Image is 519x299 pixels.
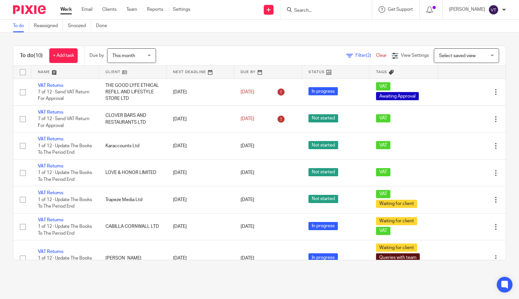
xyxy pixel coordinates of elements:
[82,6,92,13] a: Email
[376,190,390,198] span: VAT
[439,54,476,58] span: Select saved view
[34,20,63,32] a: Reassigned
[308,253,338,261] span: In progress
[38,256,92,267] span: 1 of 12 · Update The Books To The Period End
[34,53,43,58] span: (10)
[308,168,338,176] span: Not started
[241,117,254,121] span: [DATE]
[99,79,166,105] td: THE GOOD LYFE ETHICAL REFILL AND LIFESTYLE STORE LTD
[38,197,92,209] span: 1 of 12 · Update The Books To The Period End
[68,20,91,32] a: Snoozed
[112,54,135,58] span: This month
[241,197,254,202] span: [DATE]
[38,90,89,101] span: 7 of 12 · Send VAT Return For Approval
[308,114,338,122] span: Not started
[376,82,390,90] span: VAT
[99,159,166,186] td: LOVE & HONOR LIMITED
[293,8,352,14] input: Search
[38,117,89,128] span: 7 of 12 · Send VAT Return For Approval
[166,213,234,240] td: [DATE]
[38,224,92,236] span: 1 of 12 · Update The Books To The Period End
[388,7,413,12] span: Get Support
[376,53,387,58] a: Clear
[166,105,234,132] td: [DATE]
[376,253,420,261] span: Queries with team
[366,53,371,58] span: (2)
[308,87,338,95] span: In progress
[99,105,166,132] td: CLOVER BARS AND RESTAURANTS LTD
[241,256,254,260] span: [DATE]
[102,6,117,13] a: Clients
[308,141,338,149] span: Not started
[376,200,417,208] span: Waiting for client
[241,171,254,175] span: [DATE]
[99,133,166,159] td: Karaccounts Ltd
[173,6,190,13] a: Settings
[376,92,419,100] span: Awaiting Approval
[20,52,43,59] h1: To do
[401,53,429,58] span: View Settings
[38,110,63,115] a: VAT Returns
[38,249,63,254] a: VAT Returns
[99,186,166,213] td: Trapeze Media Ltd
[166,240,234,276] td: [DATE]
[38,170,92,182] span: 1 of 12 · Update The Books To The Period End
[308,222,338,230] span: In progress
[13,5,46,14] img: Pixie
[38,218,63,222] a: VAT Returns
[308,195,338,203] span: Not started
[126,6,137,13] a: Team
[449,6,485,13] p: [PERSON_NAME]
[166,79,234,105] td: [DATE]
[376,70,387,74] span: Tags
[376,168,390,176] span: VAT
[38,83,63,88] a: VAT Returns
[166,186,234,213] td: [DATE]
[147,6,163,13] a: Reports
[355,53,376,58] span: Filter
[99,240,166,276] td: [PERSON_NAME]
[96,20,112,32] a: Done
[241,144,254,148] span: [DATE]
[488,5,499,15] img: svg%3E
[38,164,63,168] a: VAT Returns
[13,20,29,32] a: To do
[241,90,254,94] span: [DATE]
[38,191,63,195] a: VAT Returns
[38,137,63,141] a: VAT Returns
[99,213,166,240] td: CABILLA CORNWALL LTD
[376,244,417,252] span: Waiting for client
[376,114,390,122] span: VAT
[166,133,234,159] td: [DATE]
[166,159,234,186] td: [DATE]
[60,6,72,13] a: Work
[376,227,390,235] span: VAT
[49,48,78,63] a: + Add task
[89,52,104,59] p: Due by
[376,141,390,149] span: VAT
[38,144,92,155] span: 1 of 12 · Update The Books To The Period End
[241,225,254,229] span: [DATE]
[376,217,417,225] span: Waiting for client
